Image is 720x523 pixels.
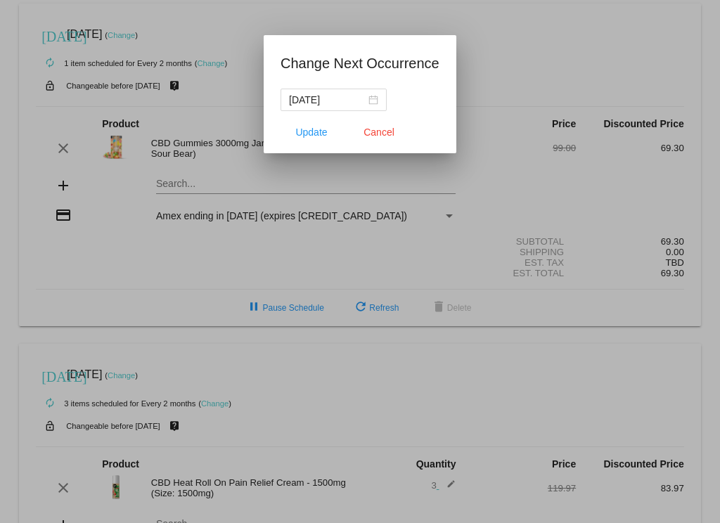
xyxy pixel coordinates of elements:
[289,92,366,108] input: Select date
[364,127,394,138] span: Cancel
[296,127,328,138] span: Update
[281,120,342,145] button: Update
[281,52,439,75] h1: Change Next Occurrence
[348,120,410,145] button: Close dialog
